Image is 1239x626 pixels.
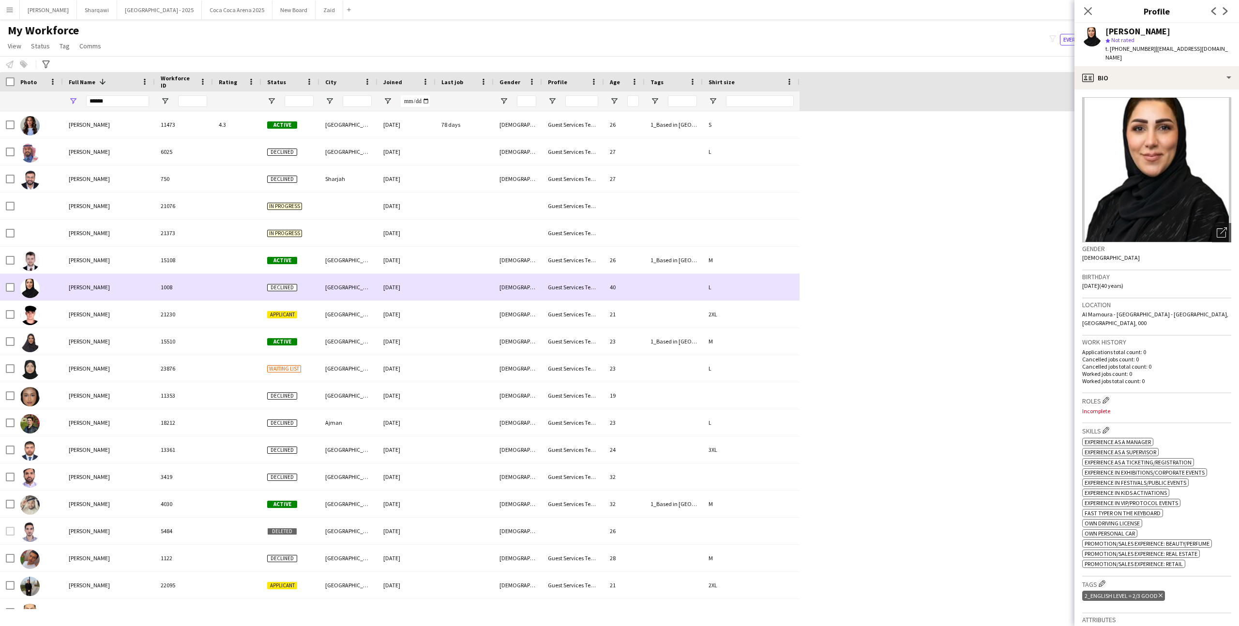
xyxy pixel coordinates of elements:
div: Guest Services Team [542,274,604,300]
div: 21076 [155,193,213,219]
div: Guest Services Team [542,382,604,409]
h3: Profile [1074,5,1239,17]
div: Guest Services Team [542,409,604,436]
div: 23 [604,355,645,382]
div: L [703,355,800,382]
div: 1_Based in [GEOGRAPHIC_DATA], 2_English Level = 2/3 Good [645,491,703,517]
div: 1008 [155,274,213,300]
div: [GEOGRAPHIC_DATA] [319,111,378,138]
div: Bio [1074,66,1239,89]
div: [DATE] [378,111,436,138]
p: Worked jobs count: 0 [1082,370,1231,377]
div: 15108 [155,247,213,273]
span: | [EMAIL_ADDRESS][DOMAIN_NAME] [1105,45,1228,61]
div: Guest Services Team [542,138,604,165]
div: Guest Services Team [542,301,604,328]
div: 15510 [155,328,213,355]
div: 6024 [155,599,213,626]
div: [DEMOGRAPHIC_DATA] [494,165,542,192]
p: Worked jobs total count: 0 [1082,377,1231,385]
img: Mohammed Alkhalifa [20,577,40,596]
app-action-btn: Advanced filters [40,59,52,70]
div: Guest Services Team [542,491,604,517]
div: 21 [604,301,645,328]
div: 78 days [436,111,494,138]
div: Guest Services Team [542,328,604,355]
div: 2_English Level = 2/3 Good [1082,591,1165,601]
div: [GEOGRAPHIC_DATA] [319,463,378,490]
span: Tags [650,78,664,86]
input: Profile Filter Input [565,95,598,107]
img: Muhammad Sial khan [20,495,40,515]
h3: Birthday [1082,272,1231,281]
div: [GEOGRAPHIC_DATA] [319,301,378,328]
div: S [703,111,800,138]
span: Joined [383,78,402,86]
a: Status [27,40,54,52]
span: [PERSON_NAME] [69,527,110,535]
div: 2XL [703,301,800,328]
span: Deleted [267,528,297,535]
div: [DEMOGRAPHIC_DATA] [494,545,542,571]
span: Applicant [267,311,297,318]
div: M [703,545,800,571]
div: [GEOGRAPHIC_DATA] [319,518,378,544]
div: L [703,274,800,300]
div: [DATE] [378,491,436,517]
div: 3419 [155,463,213,490]
input: Status Filter Input [285,95,314,107]
div: [DEMOGRAPHIC_DATA] [494,572,542,598]
input: Workforce ID Filter Input [178,95,207,107]
span: t. [PHONE_NUMBER] [1105,45,1156,52]
span: Profile [548,78,567,86]
div: [DEMOGRAPHIC_DATA] [494,382,542,409]
div: [DEMOGRAPHIC_DATA] [494,355,542,382]
div: [DATE] [378,545,436,571]
p: Applications total count: 0 [1082,348,1231,356]
a: Tag [56,40,74,52]
div: Guest Services Team [542,545,604,571]
span: Full Name [69,78,95,86]
input: Row Selection is disabled for this row (unchecked) [6,527,15,536]
div: 21230 [155,301,213,328]
div: 27 [604,138,645,165]
input: Gender Filter Input [517,95,536,107]
span: Active [267,121,297,129]
span: Declined [267,149,297,156]
div: 23 [604,409,645,436]
div: [GEOGRAPHIC_DATA] [319,138,378,165]
span: [PERSON_NAME] [69,283,110,291]
div: [DEMOGRAPHIC_DATA] [494,518,542,544]
span: Experience as a Manager [1085,438,1151,446]
span: Active [267,257,297,264]
span: Declined [267,284,297,291]
img: Muhammad Sial khan [20,468,40,488]
div: Guest Services Team [542,220,604,246]
img: MOHAMMED ALKHADRAWY [20,604,40,623]
div: 26 [604,247,645,273]
div: [DATE] [378,599,436,626]
div: [DEMOGRAPHIC_DATA] [494,274,542,300]
img: Muntaser Alkhateeb [20,441,40,461]
div: 32 [604,463,645,490]
span: [PERSON_NAME] [69,554,110,562]
div: [GEOGRAPHIC_DATA] [319,274,378,300]
span: [PERSON_NAME] [69,609,110,616]
span: Experience in VIP/Protocol Events [1085,499,1178,507]
span: Tag [60,42,70,50]
button: Open Filter Menu [610,97,619,105]
span: Experience in Kids Activations [1085,489,1167,496]
span: [PERSON_NAME] [69,175,110,182]
div: 11353 [155,382,213,409]
img: Crew avatar or photo [1082,97,1231,242]
div: [DEMOGRAPHIC_DATA] [494,491,542,517]
input: City Filter Input [343,95,372,107]
span: Shirt size [709,78,735,86]
span: Not rated [1111,36,1134,44]
input: Age Filter Input [627,95,639,107]
span: Status [31,42,50,50]
span: Own Driving License [1085,520,1140,527]
span: Declined [267,447,297,454]
div: [DEMOGRAPHIC_DATA] [494,463,542,490]
span: Experience in Festivals/Public Events [1085,479,1186,486]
